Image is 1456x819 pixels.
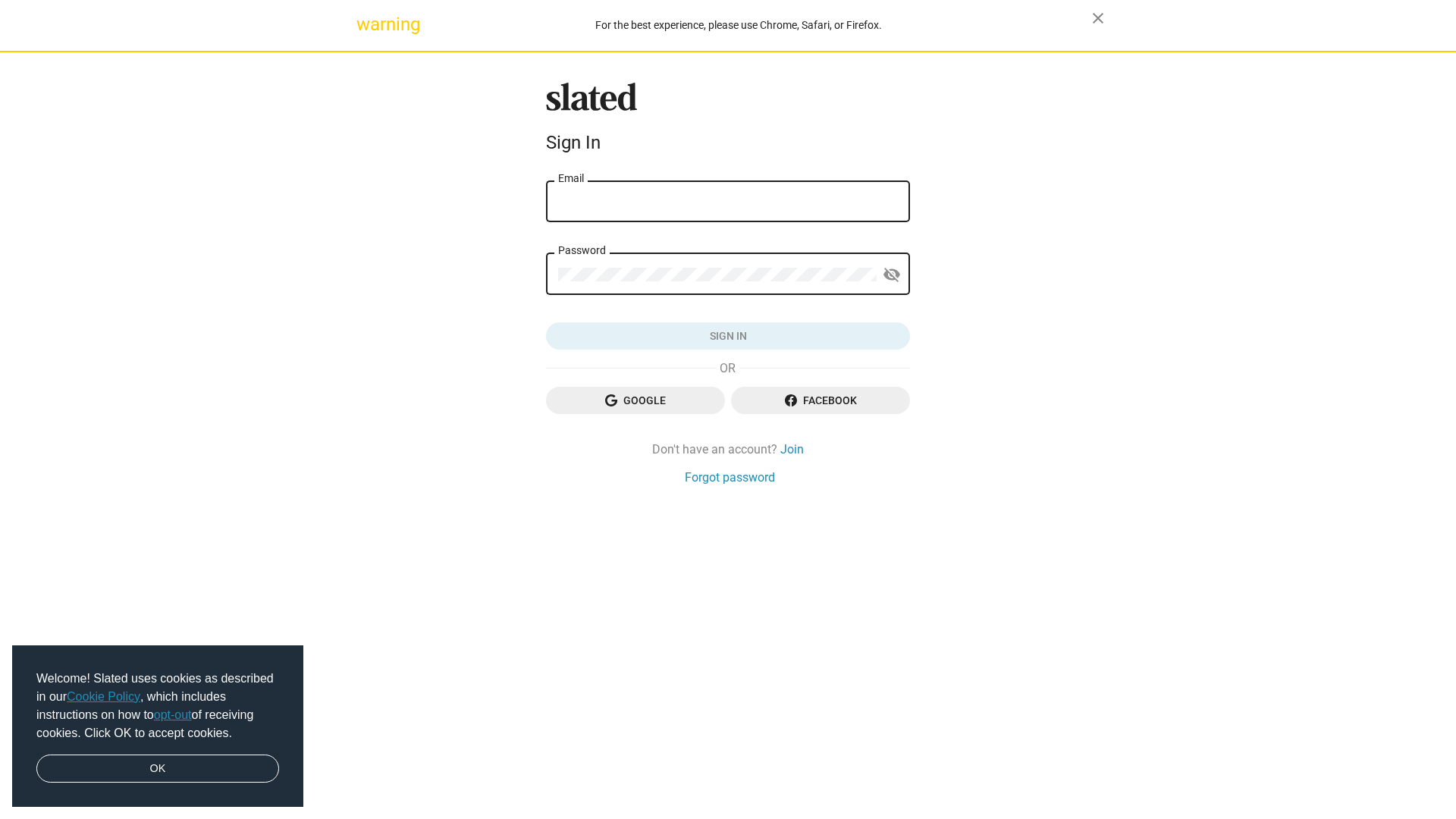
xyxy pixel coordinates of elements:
a: Forgot password [685,469,775,485]
mat-icon: close [1089,9,1107,27]
button: Facebook [731,387,910,414]
mat-icon: visibility_off [883,263,901,287]
a: Join [780,441,804,457]
span: Facebook [743,387,898,414]
button: Google [546,387,725,414]
a: opt-out [154,708,192,721]
button: Show password [877,260,907,290]
a: Cookie Policy [67,690,140,703]
sl-branding: Sign In [546,83,910,160]
div: cookieconsent [12,645,303,808]
div: Don't have an account? [546,441,910,457]
div: Sign In [546,132,910,153]
a: dismiss cookie message [36,755,279,783]
span: Google [558,387,713,414]
div: For the best experience, please use Chrome, Safari, or Firefox. [385,15,1092,36]
span: Welcome! Slated uses cookies as described in our , which includes instructions on how to of recei... [36,670,279,742]
mat-icon: warning [356,15,375,33]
